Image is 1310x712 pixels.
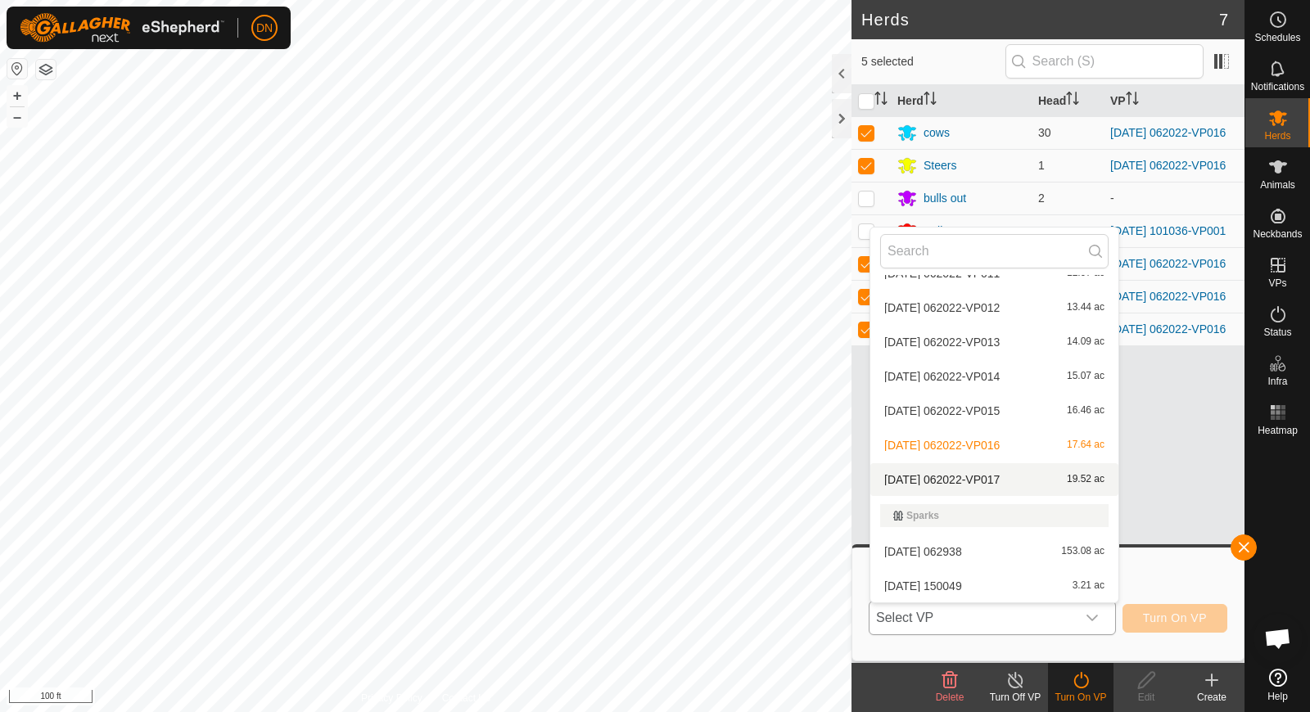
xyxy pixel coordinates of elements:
[870,291,1118,324] li: 2025-08-12 062022-VP012
[884,474,1000,485] span: [DATE] 062022-VP017
[893,511,1095,520] div: Sparks
[1067,474,1104,485] span: 19.52 ac
[1067,302,1104,313] span: 13.44 ac
[874,94,888,107] p-sorticon: Activate to sort
[256,20,273,37] span: DN
[870,429,1118,462] li: 2025-08-12 062022-VP016
[884,580,962,592] span: [DATE] 150049
[861,10,1219,29] h2: Herds
[870,360,1118,393] li: 2025-08-12 062022-VP014
[1032,85,1104,117] th: Head
[1061,546,1104,557] span: 153.08 ac
[870,151,1118,602] ul: Option List
[1110,257,1226,270] a: [DATE] 062022-VP016
[1263,327,1291,337] span: Status
[1067,405,1104,417] span: 16.46 ac
[1254,33,1300,43] span: Schedules
[1267,692,1288,701] span: Help
[1126,94,1139,107] p-sorticon: Activate to sort
[1245,662,1310,708] a: Help
[36,60,56,79] button: Map Layers
[884,302,1000,313] span: [DATE] 062022-VP012
[884,546,962,557] span: [DATE] 062938
[1123,604,1227,633] button: Turn On VP
[1268,278,1286,288] span: VPs
[861,53,1005,70] span: 5 selected
[924,124,950,142] div: cows
[884,336,1000,348] span: [DATE] 062022-VP013
[1110,290,1226,303] a: [DATE] 062022-VP016
[870,463,1118,496] li: 2025-08-12 062022-VP017
[1104,182,1244,214] td: -
[1179,690,1244,705] div: Create
[924,157,956,174] div: Steers
[1264,131,1290,141] span: Herds
[1260,180,1295,190] span: Animals
[1104,85,1244,117] th: VP
[1113,690,1179,705] div: Edit
[1038,192,1045,205] span: 2
[1048,690,1113,705] div: Turn On VP
[924,223,948,240] div: Bulls
[361,691,422,705] a: Privacy Policy
[1110,159,1226,172] a: [DATE] 062022-VP016
[884,439,1000,451] span: [DATE] 062022-VP016
[1110,126,1226,139] a: [DATE] 062022-VP016
[982,690,1048,705] div: Turn Off VP
[1038,126,1051,139] span: 30
[7,86,27,106] button: +
[1251,82,1304,92] span: Notifications
[1067,439,1104,451] span: 17.64 ac
[20,13,224,43] img: Gallagher Logo
[1038,159,1045,172] span: 1
[1110,322,1226,336] a: [DATE] 062022-VP016
[870,602,1076,634] span: Select VP
[1067,371,1104,382] span: 15.07 ac
[870,326,1118,358] li: 2025-08-12 062022-VP013
[1253,229,1302,239] span: Neckbands
[936,692,964,703] span: Delete
[870,535,1118,568] li: 2025-01-21 062938
[924,94,937,107] p-sorticon: Activate to sort
[870,570,1118,602] li: 2025-01-30 150049
[1073,580,1104,592] span: 3.21 ac
[884,405,1000,417] span: [DATE] 062022-VP015
[1067,336,1104,348] span: 14.09 ac
[891,85,1032,117] th: Herd
[1254,614,1303,663] a: Open chat
[1143,611,1207,624] span: Turn On VP
[870,394,1118,427] li: 2025-08-12 062022-VP015
[1005,44,1204,79] input: Search (S)
[924,190,966,207] div: bulls out
[7,107,27,127] button: –
[880,234,1109,268] input: Search
[1110,224,1226,237] a: [DATE] 101036-VP001
[1076,602,1109,634] div: dropdown trigger
[1066,94,1079,107] p-sorticon: Activate to sort
[1219,7,1228,32] span: 7
[442,691,490,705] a: Contact Us
[1038,224,1045,237] span: 4
[1258,426,1298,435] span: Heatmap
[884,371,1000,382] span: [DATE] 062022-VP014
[1267,376,1287,386] span: Infra
[7,59,27,79] button: Reset Map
